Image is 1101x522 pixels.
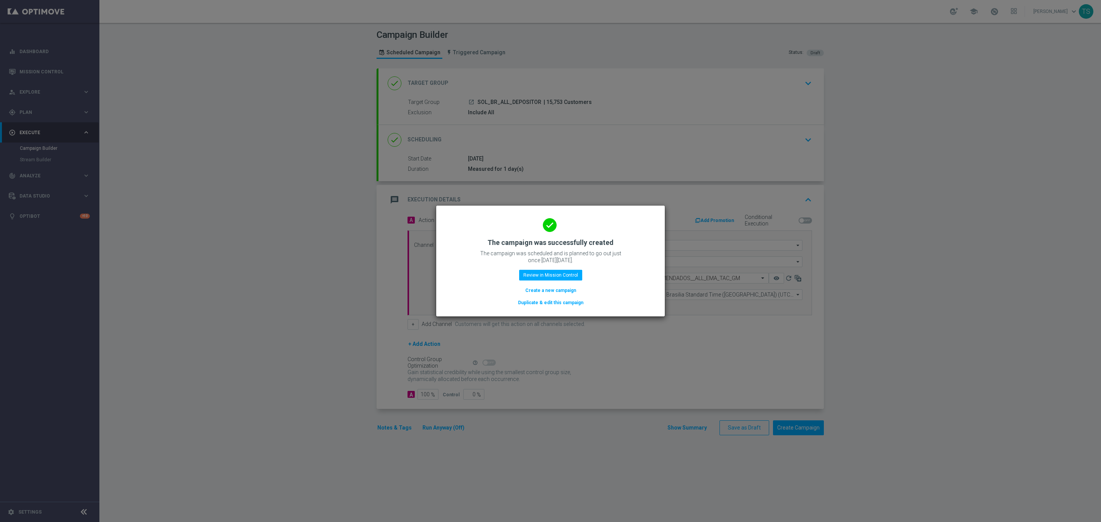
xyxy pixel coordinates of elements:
[487,238,614,247] h2: The campaign was successfully created
[519,270,582,280] button: Review in Mission Control
[543,218,557,232] i: done
[525,286,577,295] button: Create a new campaign
[474,250,627,264] p: The campaign was scheduled and is planned to go out just once [DATE][DATE].
[517,298,584,307] button: Duplicate & edit this campaign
